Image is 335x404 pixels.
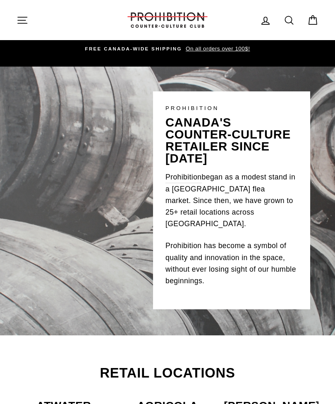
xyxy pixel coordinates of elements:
h2: Retail Locations [17,366,318,380]
p: PROHIBITION [165,104,298,112]
span: FREE CANADA-WIDE SHIPPING [85,46,182,51]
a: FREE CANADA-WIDE SHIPPING On all orders over 100$! [19,44,316,53]
a: Prohibition [165,171,202,183]
p: Prohibition has become a symbol of quality and innovation in the space, without ever losing sight... [165,240,298,287]
p: began as a modest stand in a [GEOGRAPHIC_DATA] flea market. Since then, we have grown to 25+ reta... [165,171,298,230]
img: PROHIBITION COUNTER-CULTURE CLUB [126,12,209,28]
span: On all orders over 100$! [184,45,250,52]
p: canada's counter-culture retailer since [DATE] [165,117,298,165]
